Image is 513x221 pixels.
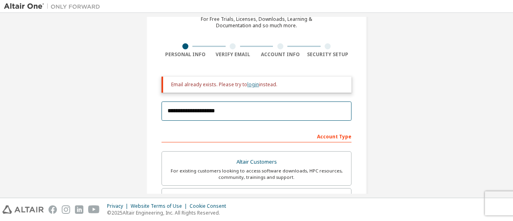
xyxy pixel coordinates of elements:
div: Verify Email [209,51,257,58]
div: For existing customers looking to access software downloads, HPC resources, community, trainings ... [167,168,346,180]
div: Altair Customers [167,156,346,168]
div: Email already exists. Please try to instead. [171,81,345,88]
a: login [247,81,259,88]
img: Altair One [4,2,104,10]
div: Students [167,193,346,205]
div: Cookie Consent [190,203,231,209]
div: Account Info [256,51,304,58]
img: altair_logo.svg [2,205,44,214]
div: Website Terms of Use [131,203,190,209]
img: instagram.svg [62,205,70,214]
div: Security Setup [304,51,352,58]
div: Personal Info [162,51,209,58]
img: youtube.svg [88,205,100,214]
div: Account Type [162,130,351,142]
div: Privacy [107,203,131,209]
img: facebook.svg [48,205,57,214]
div: For Free Trials, Licenses, Downloads, Learning & Documentation and so much more. [201,16,312,29]
p: © 2025 Altair Engineering, Inc. All Rights Reserved. [107,209,231,216]
img: linkedin.svg [75,205,83,214]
